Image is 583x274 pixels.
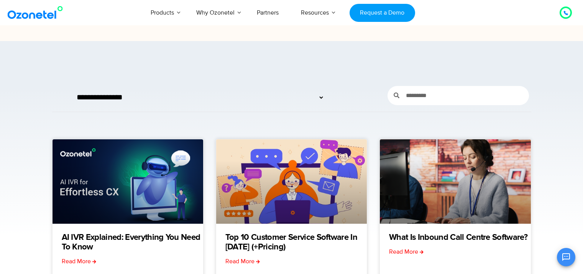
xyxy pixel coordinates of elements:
a: Request a Demo [350,4,415,22]
a: Read more about AI IVR Explained: Everything You Need to Know [62,257,96,266]
a: Read more about Top 10 Customer Service Software in 2025 (+Pricing) [225,257,260,266]
a: Read more about What Is Inbound Call Centre Software? [389,247,424,256]
a: What Is Inbound Call Centre Software? [389,233,527,243]
button: Open chat [557,248,575,266]
a: Top 10 Customer Service Software in [DATE] (+Pricing) [225,233,367,252]
a: AI IVR Explained: Everything You Need to Know [62,233,203,252]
